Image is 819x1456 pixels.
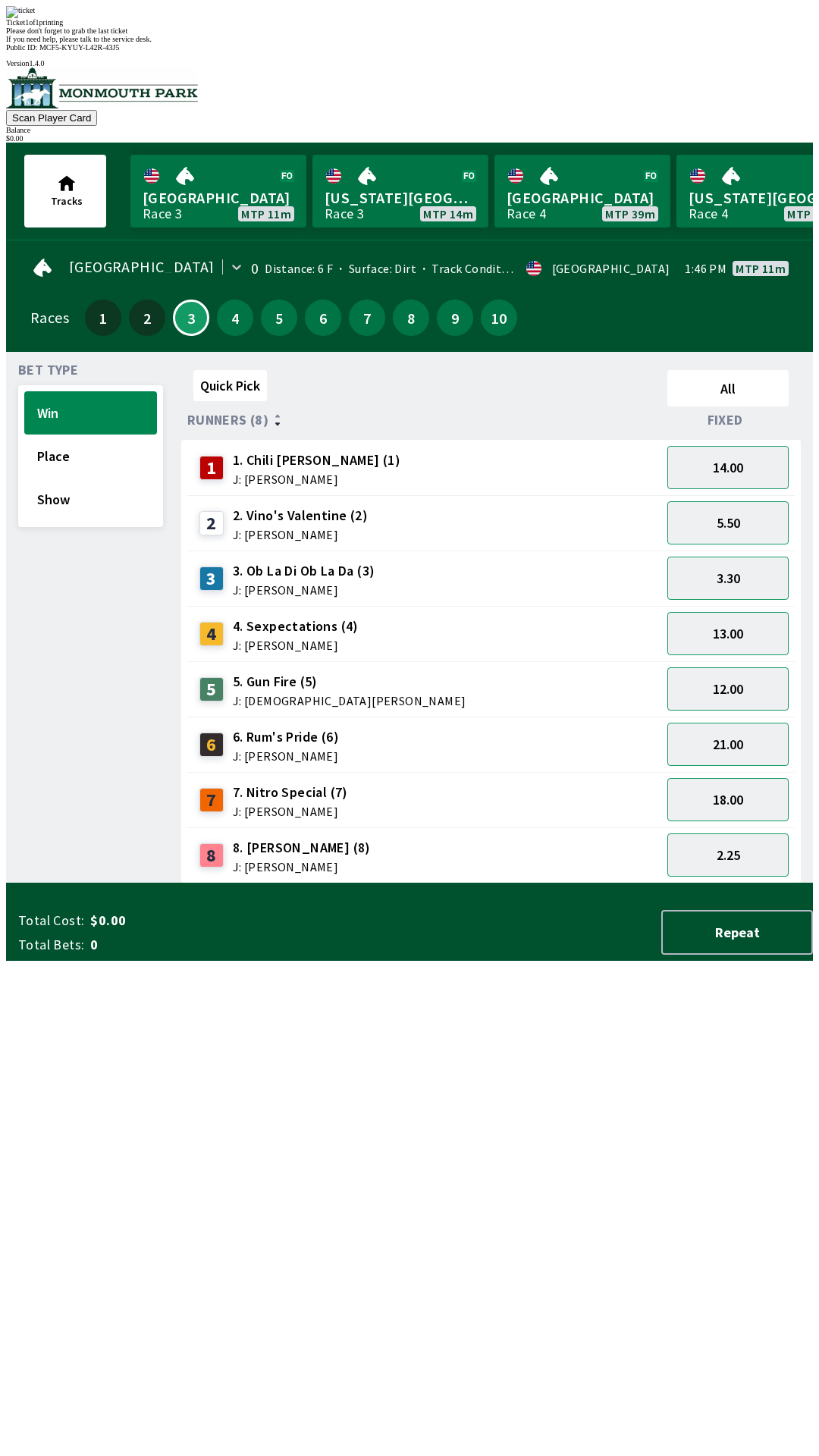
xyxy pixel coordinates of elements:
[133,312,162,323] span: 2
[187,414,268,426] span: Runners (8)
[717,846,740,864] span: 2.25
[193,370,267,401] button: Quick Pick
[89,312,118,323] span: 1
[309,312,337,323] span: 6
[667,446,789,489] button: 14.00
[199,677,224,701] div: 5
[667,667,789,711] button: 12.00
[233,727,339,747] span: 6. Rum's Pride (6)
[667,778,789,821] button: 18.00
[713,736,743,753] span: 21.00
[143,188,294,208] span: [GEOGRAPHIC_DATA]
[6,134,813,143] div: $ 0.00
[667,370,789,406] button: All
[233,750,339,762] span: J: [PERSON_NAME]
[24,478,157,521] button: Show
[241,208,291,220] span: MTP 11m
[416,261,550,276] span: Track Condition: Firm
[685,262,726,275] span: 1:46 PM
[233,617,359,636] span: 4. Sexpectations (4)
[6,110,97,126] button: Scan Player Card
[265,261,333,276] span: Distance: 6 F
[90,912,329,930] span: $0.00
[200,377,260,394] span: Quick Pick
[713,680,743,698] span: 12.00
[305,300,341,336] button: 6
[713,625,743,642] span: 13.00
[485,312,513,323] span: 10
[661,413,795,428] div: Fixed
[494,155,670,227] a: [GEOGRAPHIC_DATA]Race 4MTP 39m
[667,723,789,766] button: 21.00
[18,364,78,376] span: Bet Type
[552,262,670,275] div: [GEOGRAPHIC_DATA]
[199,788,224,812] div: 7
[717,570,740,587] span: 3.30
[736,262,786,275] span: MTP 11m
[233,561,375,581] span: 3. Ob La Di Ob La Da (3)
[90,936,329,954] span: 0
[24,391,157,435] button: Win
[199,566,224,591] div: 3
[129,300,165,336] button: 2
[605,208,655,220] span: MTP 39m
[325,188,476,208] span: [US_STATE][GEOGRAPHIC_DATA]
[6,67,198,108] img: venue logo
[199,456,224,480] div: 1
[708,414,743,426] span: Fixed
[69,261,215,273] span: [GEOGRAPHIC_DATA]
[667,833,789,877] button: 2.25
[233,838,371,858] span: 8. [PERSON_NAME] (8)
[325,208,364,220] div: Race 3
[233,861,371,873] span: J: [PERSON_NAME]
[667,557,789,600] button: 3.30
[233,805,348,817] span: J: [PERSON_NAME]
[661,910,813,955] button: Repeat
[37,447,144,465] span: Place
[397,312,425,323] span: 8
[674,380,782,397] span: All
[178,314,204,322] span: 3
[37,491,144,508] span: Show
[233,473,400,485] span: J: [PERSON_NAME]
[130,155,306,227] a: [GEOGRAPHIC_DATA]Race 3MTP 11m
[199,733,224,757] div: 6
[6,43,813,52] div: Public ID:
[312,155,488,227] a: [US_STATE][GEOGRAPHIC_DATA]Race 3MTP 14m
[261,300,297,336] button: 5
[199,511,224,535] div: 2
[251,262,259,275] div: 0
[507,208,546,220] div: Race 4
[233,584,375,596] span: J: [PERSON_NAME]
[6,126,813,134] div: Balance
[441,312,469,323] span: 9
[507,188,658,208] span: [GEOGRAPHIC_DATA]
[85,300,121,336] button: 1
[689,208,728,220] div: Race 4
[30,312,69,324] div: Races
[199,622,224,646] div: 4
[353,312,381,323] span: 7
[717,514,740,532] span: 5.50
[6,27,813,35] div: Please don't forget to grab the last ticket
[437,300,473,336] button: 9
[173,300,209,336] button: 3
[233,695,466,707] span: J: [DEMOGRAPHIC_DATA][PERSON_NAME]
[713,459,743,476] span: 14.00
[6,35,152,43] span: If you need help, please talk to the service desk.
[265,312,293,323] span: 5
[233,639,359,651] span: J: [PERSON_NAME]
[37,404,144,422] span: Win
[39,43,120,52] span: MCF5-KYUY-L42R-43J5
[18,936,84,954] span: Total Bets:
[333,261,416,276] span: Surface: Dirt
[713,791,743,808] span: 18.00
[233,529,368,541] span: J: [PERSON_NAME]
[233,506,368,526] span: 2. Vino's Valentine (2)
[6,59,813,67] div: Version 1.4.0
[667,501,789,544] button: 5.50
[51,194,83,208] span: Tracks
[481,300,517,336] button: 10
[675,924,799,941] span: Repeat
[233,450,400,470] span: 1. Chili [PERSON_NAME] (1)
